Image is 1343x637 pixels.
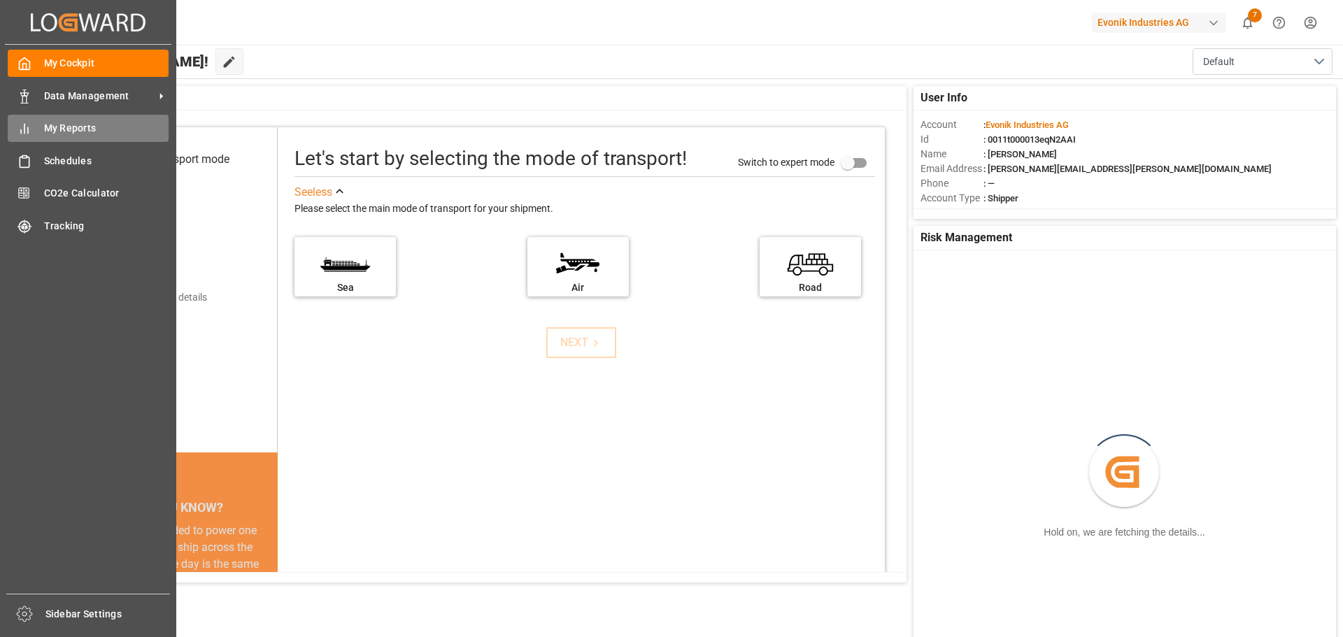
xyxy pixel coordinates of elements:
[983,178,995,189] span: : —
[45,607,171,622] span: Sidebar Settings
[8,115,169,142] a: My Reports
[921,191,983,206] span: Account Type
[983,134,1076,145] span: : 0011t000013eqN2AAI
[921,117,983,132] span: Account
[921,162,983,176] span: Email Address
[301,280,389,295] div: Sea
[1092,13,1226,33] div: Evonik Industries AG
[44,154,169,169] span: Schedules
[1092,9,1232,36] button: Evonik Industries AG
[92,522,261,623] div: The energy needed to power one large container ship across the ocean in a single day is the same ...
[44,121,169,136] span: My Reports
[1044,525,1205,540] div: Hold on, we are fetching the details...
[921,147,983,162] span: Name
[1193,48,1333,75] button: open menu
[1248,8,1262,22] span: 7
[1232,7,1263,38] button: show 7 new notifications
[44,186,169,201] span: CO2e Calculator
[8,180,169,207] a: CO2e Calculator
[8,50,169,77] a: My Cockpit
[58,48,208,75] span: Hello [PERSON_NAME]!
[983,120,1069,130] span: :
[546,327,616,358] button: NEXT
[44,56,169,71] span: My Cockpit
[983,193,1018,203] span: : Shipper
[921,229,1012,246] span: Risk Management
[294,201,875,217] div: Please select the main mode of transport for your shipment.
[294,184,332,201] div: See less
[921,90,967,106] span: User Info
[983,149,1057,159] span: : [PERSON_NAME]
[1263,7,1295,38] button: Help Center
[76,493,278,522] div: DID YOU KNOW?
[294,144,687,173] div: Let's start by selecting the mode of transport!
[534,280,622,295] div: Air
[1203,55,1235,69] span: Default
[560,334,603,351] div: NEXT
[767,280,854,295] div: Road
[8,212,169,239] a: Tracking
[983,164,1272,174] span: : [PERSON_NAME][EMAIL_ADDRESS][PERSON_NAME][DOMAIN_NAME]
[921,176,983,191] span: Phone
[44,89,155,103] span: Data Management
[8,147,169,174] a: Schedules
[738,156,834,167] span: Switch to expert mode
[986,120,1069,130] span: Evonik Industries AG
[44,219,169,234] span: Tracking
[921,132,983,147] span: Id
